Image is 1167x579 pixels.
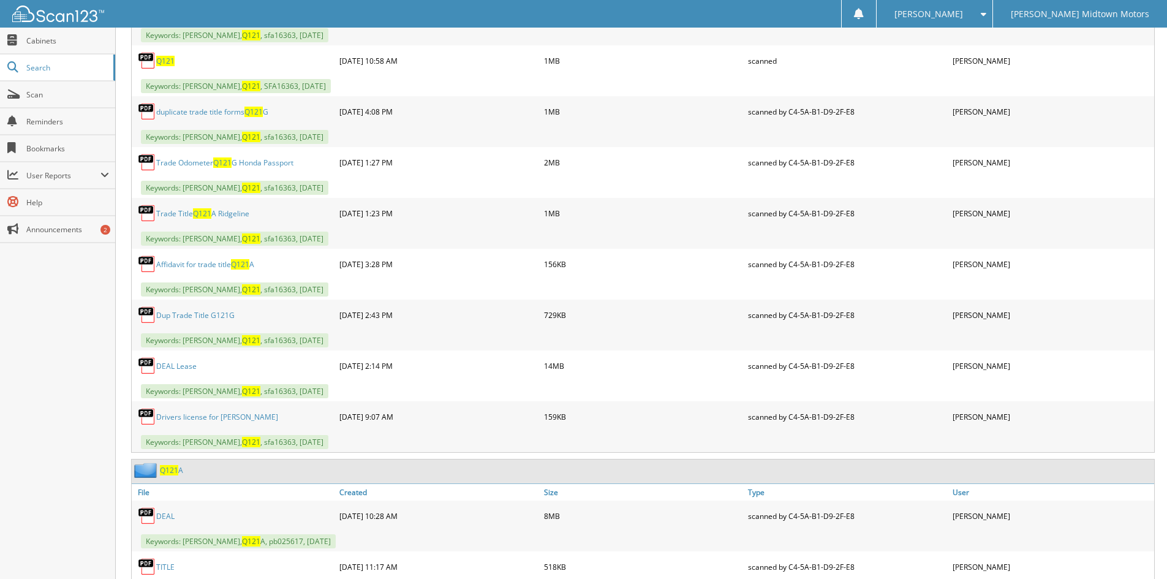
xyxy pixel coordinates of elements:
span: User Reports [26,170,100,181]
span: Q121 [242,536,260,547]
div: [PERSON_NAME] [950,201,1154,225]
a: Trade TitleQ121A Ridgeline [156,208,249,219]
img: PDF.png [138,507,156,525]
span: Help [26,197,109,208]
div: 14MB [541,354,746,378]
div: 729KB [541,303,746,327]
span: Keywords: [PERSON_NAME], A, pb025617, [DATE] [141,534,336,548]
div: [PERSON_NAME] [950,554,1154,579]
div: [DATE] 10:28 AM [336,504,541,528]
div: 1MB [541,201,746,225]
div: [PERSON_NAME] [950,150,1154,175]
div: scanned [745,48,950,73]
span: Search [26,62,107,73]
span: Keywords: [PERSON_NAME], , sfa16363, [DATE] [141,232,328,246]
div: [DATE] 3:28 PM [336,252,541,276]
span: Q121 [213,157,232,168]
span: Q121 [242,81,260,91]
img: PDF.png [138,51,156,70]
div: scanned by C4-5A-B1-D9-2F-E8 [745,99,950,124]
div: [PERSON_NAME] [950,504,1154,528]
div: 2MB [541,150,746,175]
div: 2 [100,225,110,235]
div: [DATE] 9:07 AM [336,404,541,429]
a: File [132,484,336,501]
div: scanned by C4-5A-B1-D9-2F-E8 [745,554,950,579]
span: Keywords: [PERSON_NAME], , SFA16363, [DATE] [141,79,331,93]
span: Keywords: [PERSON_NAME], , sfa16363, [DATE] [141,384,328,398]
span: Q121 [242,132,260,142]
span: Keywords: [PERSON_NAME], , sfa16363, [DATE] [141,333,328,347]
a: Dup Trade Title G121G [156,310,235,320]
img: scan123-logo-white.svg [12,6,104,22]
div: [DATE] 2:43 PM [336,303,541,327]
div: 1MB [541,48,746,73]
div: [DATE] 10:58 AM [336,48,541,73]
div: 518KB [541,554,746,579]
div: 8MB [541,504,746,528]
div: [PERSON_NAME] [950,404,1154,429]
span: Q121 [244,107,263,117]
div: [PERSON_NAME] [950,252,1154,276]
span: Q121 [193,208,211,219]
a: Type [745,484,950,501]
div: scanned by C4-5A-B1-D9-2F-E8 [745,201,950,225]
span: Q121 [231,259,249,270]
a: Created [336,484,541,501]
span: Q121 [242,284,260,295]
a: duplicate trade title formsQ121G [156,107,268,117]
span: Q121 [242,437,260,447]
span: Announcements [26,224,109,235]
div: 156KB [541,252,746,276]
span: Keywords: [PERSON_NAME], , sfa16363, [DATE] [141,181,328,195]
div: [PERSON_NAME] [950,48,1154,73]
div: [PERSON_NAME] [950,354,1154,378]
div: 159KB [541,404,746,429]
span: Q121 [242,386,260,396]
span: Q121 [242,30,260,40]
span: Q121 [160,465,178,475]
span: Keywords: [PERSON_NAME], , sfa16363, [DATE] [141,130,328,144]
a: Drivers license for [PERSON_NAME] [156,412,278,422]
div: [DATE] 1:27 PM [336,150,541,175]
img: PDF.png [138,102,156,121]
span: Scan [26,89,109,100]
img: PDF.png [138,357,156,375]
div: [DATE] 2:14 PM [336,354,541,378]
img: PDF.png [138,407,156,426]
div: scanned by C4-5A-B1-D9-2F-E8 [745,252,950,276]
div: scanned by C4-5A-B1-D9-2F-E8 [745,150,950,175]
img: PDF.png [138,204,156,222]
div: [PERSON_NAME] [950,303,1154,327]
span: Keywords: [PERSON_NAME], , sfa16363, [DATE] [141,435,328,449]
img: PDF.png [138,306,156,324]
a: Trade OdometerQ121G Honda Passport [156,157,293,168]
div: [DATE] 11:17 AM [336,554,541,579]
a: Affidavit for trade titleQ121A [156,259,254,270]
div: scanned by C4-5A-B1-D9-2F-E8 [745,354,950,378]
a: DEAL [156,511,175,521]
div: scanned by C4-5A-B1-D9-2F-E8 [745,404,950,429]
span: Keywords: [PERSON_NAME], , sfa16363, [DATE] [141,282,328,297]
img: PDF.png [138,558,156,576]
div: scanned by C4-5A-B1-D9-2F-E8 [745,303,950,327]
iframe: Chat Widget [1106,520,1167,579]
a: User [950,484,1154,501]
div: [DATE] 1:23 PM [336,201,541,225]
span: Cabinets [26,36,109,46]
span: Q121 [242,183,260,193]
a: TITLE [156,562,175,572]
div: [PERSON_NAME] [950,99,1154,124]
div: [DATE] 4:08 PM [336,99,541,124]
a: Q121A [160,465,183,475]
span: Bookmarks [26,143,109,154]
img: folder2.png [134,463,160,478]
img: PDF.png [138,153,156,172]
div: scanned by C4-5A-B1-D9-2F-E8 [745,504,950,528]
span: Q121 [242,233,260,244]
span: Q121 [242,335,260,346]
a: DEAL Lease [156,361,197,371]
a: Q121 [156,56,175,66]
